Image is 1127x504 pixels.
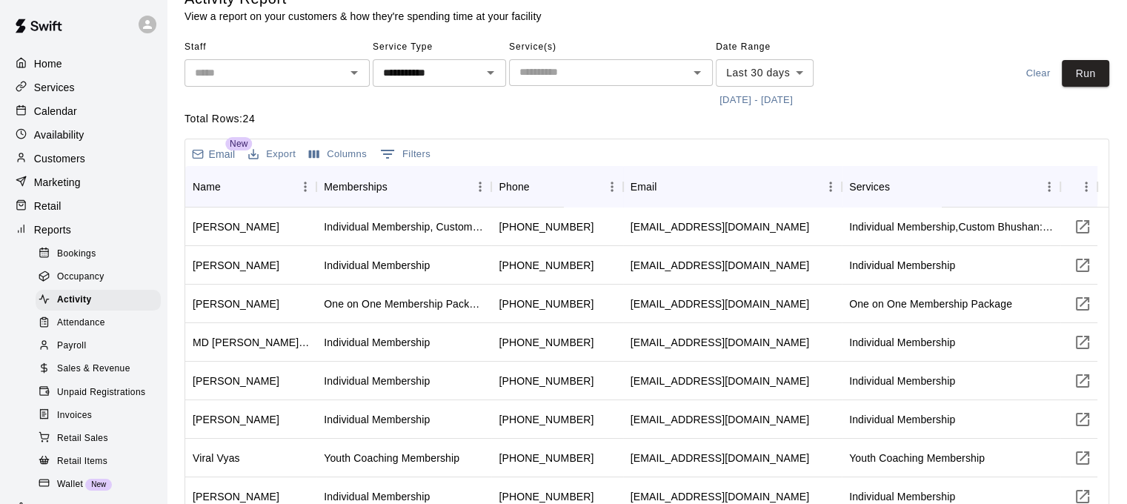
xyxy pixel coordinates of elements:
[34,80,75,95] p: Services
[530,176,551,197] button: Sort
[1074,372,1091,390] svg: Visit customer page
[499,166,529,208] div: Phone
[716,59,814,87] div: Last 30 days
[57,316,105,331] span: Attendance
[324,258,430,273] div: Individual Membership
[34,151,85,166] p: Customers
[57,247,96,262] span: Bookings
[631,166,657,208] div: Email
[225,137,252,150] span: New
[1074,295,1091,313] svg: Visit customer page
[324,451,459,465] div: Youth Coaching Membership
[36,381,167,404] a: Unpaid Registrations
[1068,443,1097,473] a: Visit customer page
[193,335,309,350] div: MD Sabbir Islam Asif
[34,199,61,213] p: Retail
[1068,251,1097,280] a: Visit customer page
[324,412,430,427] div: Individual Membership
[34,127,84,142] p: Availability
[623,166,842,208] div: Email
[1068,212,1097,242] button: Visit customer page
[1068,289,1097,319] button: Visit customer page
[36,382,161,403] div: Unpaid Registrations
[57,339,86,354] span: Payroll
[193,374,279,388] div: SHIVANSHU AWASTHI
[12,219,155,241] a: Reports
[57,362,130,377] span: Sales & Revenue
[1074,334,1091,351] svg: Visit customer page
[324,489,430,504] div: Individual Membership
[36,242,167,265] a: Bookings
[1068,405,1097,434] button: Visit customer page
[57,408,92,423] span: Invoices
[324,166,388,208] div: Memberships
[193,219,279,234] div: Anand Parthasarathy
[631,374,809,388] div: shivanawasthi@gmail.com
[57,293,92,308] span: Activity
[469,176,491,198] button: Menu
[491,166,622,208] div: Phone
[57,431,108,446] span: Retail Sales
[36,244,161,265] div: Bookings
[324,296,484,311] div: One on One Membership Package
[499,489,594,504] div: +13478504606
[842,166,1060,208] div: Services
[499,374,594,388] div: +14129329950
[1068,328,1097,357] a: Visit customer page
[294,176,316,198] button: Menu
[193,412,279,427] div: Shane Persaud
[499,412,594,427] div: +13477257851
[324,219,484,234] div: Individual Membership, Custom Bhushan: DO NOT ASSIGN
[1074,256,1091,274] svg: Visit customer page
[849,258,955,273] div: Individual Membership
[12,171,155,193] a: Marketing
[57,477,83,492] span: Wallet
[656,176,677,197] button: Sort
[849,219,1053,234] div: Individual Membership,Custom Bhushan: DO NOT ASSIGN
[499,335,594,350] div: +17032037185
[12,124,155,146] div: Availability
[36,404,167,427] a: Invoices
[12,100,155,122] a: Calendar
[631,219,809,234] div: anand.signups@gmail.com
[34,175,81,190] p: Marketing
[344,62,365,83] button: Open
[1074,218,1091,236] svg: Visit customer page
[1068,366,1097,396] a: Visit customer page
[36,265,167,288] a: Occupancy
[480,62,501,83] button: Open
[209,147,236,162] p: Email
[184,111,1109,127] p: Total Rows: 24
[36,336,161,357] div: Payroll
[376,142,434,166] button: Show filters
[36,473,167,496] a: WalletNew
[631,489,809,504] div: huskies.tripper.05@icloud.com
[34,104,77,119] p: Calendar
[36,359,161,379] div: Sales & Revenue
[36,290,161,311] div: Activity
[193,258,279,273] div: Aneel Mohammad
[188,144,239,165] button: Email
[890,176,911,197] button: Sort
[12,53,155,75] a: Home
[184,9,541,24] p: View a report on your customers & how they're spending time at your facility
[184,36,370,59] span: Staff
[631,296,809,311] div: mkreddy52@gmail.com
[687,62,708,83] button: Open
[36,405,161,426] div: Invoices
[305,143,370,166] button: Select columns
[324,374,430,388] div: Individual Membership
[36,313,161,334] div: Attendance
[221,176,242,197] button: Sort
[849,412,955,427] div: Individual Membership
[373,36,506,59] span: Service Type
[849,166,890,208] div: Services
[193,166,221,208] div: Name
[193,451,240,465] div: Viral Vyas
